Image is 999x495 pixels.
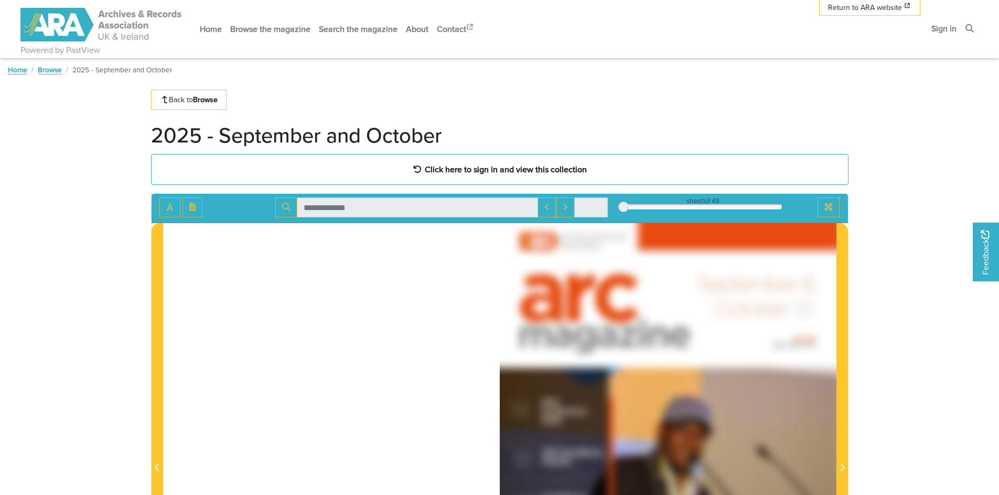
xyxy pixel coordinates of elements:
a: Would you like to provide feedback? [973,223,999,281]
input: Search for [297,197,538,217]
a: Powered by PastView [20,44,100,57]
a: Sign in [927,15,961,42]
span: 2025 - September and October [72,64,172,75]
a: ARA - ARC Magazine | Powered by PastView logo [20,2,183,48]
img: ARA - ARC Magazine | Powered by PastView [20,8,183,41]
button: Next Match [556,197,575,217]
button: Toggle text selection (Alt+T) [159,197,180,217]
h1: 2025 - September and October [151,123,442,148]
a: Click here to sign in and view this collection [151,154,848,185]
strong: Click here to sign in and view this collection [425,163,587,175]
button: Search [275,197,297,217]
a: Browse [38,64,62,75]
a: About [402,15,433,43]
button: Previous Match [538,197,556,217]
span: Return to ARA website [828,2,902,13]
span: Feedback [979,230,992,275]
button: Open transcription window [182,197,202,217]
a: Browse the magazine [226,15,315,43]
a: Contact [433,15,479,43]
a: Home [8,64,27,75]
strong: Browse [193,94,218,105]
div: sheet of 49 [624,196,782,206]
a: Search the magazine [315,15,402,43]
button: Full screen mode [818,197,840,217]
a: Back toBrowse [151,90,227,110]
span: 1 [703,196,705,206]
a: Home [196,15,226,43]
